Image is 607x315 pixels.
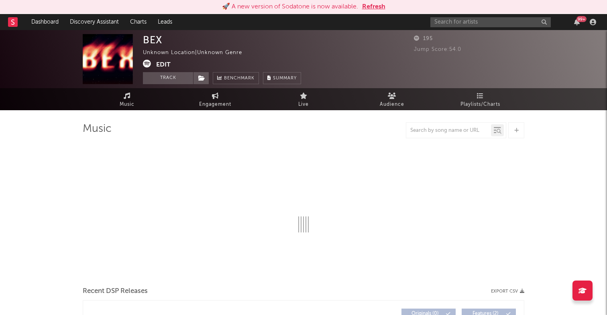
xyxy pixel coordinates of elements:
[298,100,309,109] span: Live
[124,14,152,30] a: Charts
[380,100,404,109] span: Audience
[83,88,171,110] a: Music
[436,88,524,110] a: Playlists/Charts
[120,100,134,109] span: Music
[224,74,255,83] span: Benchmark
[491,289,524,294] button: Export CSV
[362,2,385,12] button: Refresh
[26,14,64,30] a: Dashboard
[199,100,231,109] span: Engagement
[348,88,436,110] a: Audience
[152,14,178,30] a: Leads
[143,72,193,84] button: Track
[430,17,551,27] input: Search for artists
[143,34,162,46] div: BEX
[64,14,124,30] a: Discovery Assistant
[576,16,587,22] div: 99 +
[259,88,348,110] a: Live
[414,47,461,52] span: Jump Score: 54.0
[406,127,491,134] input: Search by song name or URL
[263,72,301,84] button: Summary
[414,36,433,41] span: 195
[213,72,259,84] a: Benchmark
[460,100,500,109] span: Playlists/Charts
[574,19,580,25] button: 99+
[83,287,148,296] span: Recent DSP Releases
[143,48,251,58] div: Unknown Location | Unknown Genre
[156,60,171,70] button: Edit
[171,88,259,110] a: Engagement
[222,2,358,12] div: 🚀 A new version of Sodatone is now available.
[273,76,297,81] span: Summary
